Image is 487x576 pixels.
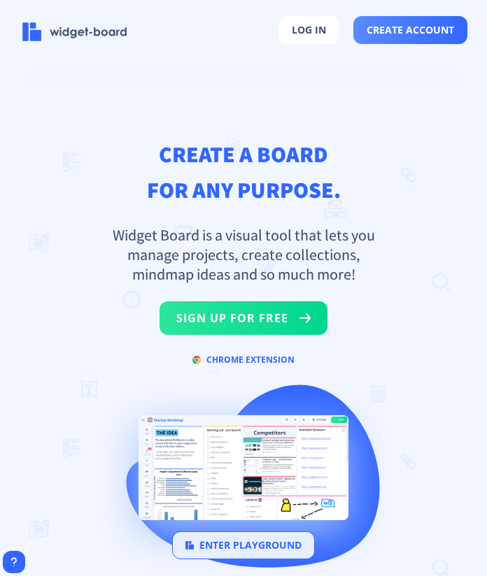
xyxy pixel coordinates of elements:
[22,22,127,41] img: logo-name.svg
[192,356,201,364] img: chrome.svg
[185,541,194,549] img: logo.svg
[172,531,315,559] button: enter playground
[160,301,327,335] button: sign up for free
[182,357,305,370] a: chrome extension
[104,225,383,284] p: Widget Board is a visual tool that lets you manage projects, create collections, mindmap ideas an...
[182,349,305,371] button: chrome extension
[353,16,467,44] button: create account
[22,136,465,208] h1: CREATE A BOARD FOR ANY PURPOSE.
[367,24,454,36] span: create account
[278,16,339,44] button: log in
